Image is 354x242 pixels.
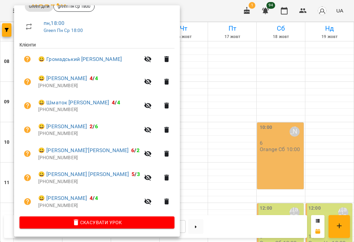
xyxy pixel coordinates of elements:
[19,122,36,138] button: Візит ще не сплачено. Додати оплату?
[38,130,140,137] p: [PHONE_NUMBER]
[19,41,174,216] ul: Клієнти
[19,51,36,67] button: Візит ще не сплачено. Додати оплату?
[132,171,140,177] b: /
[90,75,98,81] b: /
[112,99,120,106] b: /
[117,99,120,106] span: 4
[53,1,95,12] div: green пн ср 1800
[19,98,36,114] button: Візит ще не сплачено. Додати оплату?
[38,99,109,107] a: 😀 Шматок [PERSON_NAME]
[131,147,139,153] b: /
[90,123,98,130] b: /
[131,147,134,153] span: 6
[44,20,64,26] a: пн , 18:00
[95,195,98,201] span: 4
[137,171,140,177] span: 3
[38,154,140,161] p: [PHONE_NUMBER]
[38,82,140,89] p: [PHONE_NUMBER]
[90,123,93,130] span: 2
[38,106,140,113] p: [PHONE_NUMBER]
[38,170,129,178] a: 😀 [PERSON_NAME] [PERSON_NAME]
[38,123,87,131] a: 😀 [PERSON_NAME]
[54,3,94,9] span: green пн ср 1800
[90,195,93,201] span: 4
[137,147,140,153] span: 2
[19,146,36,162] button: Візит ще не сплачено. Додати оплату?
[90,195,98,201] b: /
[38,202,140,209] p: [PHONE_NUMBER]
[95,75,98,81] span: 4
[25,3,53,9] span: Green діти
[19,170,36,186] button: Візит ще не сплачено. Додати оплату?
[38,55,122,63] a: 😀 Громадський [PERSON_NAME]
[38,178,140,185] p: [PHONE_NUMBER]
[44,28,83,33] a: Green Пн Ср 18:00
[112,99,115,106] span: 4
[38,74,87,82] a: 😀 [PERSON_NAME]
[19,194,36,210] button: Візит ще не сплачено. Додати оплату?
[19,216,174,229] button: Скасувати Урок
[38,146,129,154] a: 😀 [PERSON_NAME]'[PERSON_NAME]
[25,218,169,227] span: Скасувати Урок
[132,171,135,177] span: 5
[90,75,93,81] span: 4
[95,123,98,130] span: 6
[19,74,36,90] button: Візит ще не сплачено. Додати оплату?
[38,194,87,202] a: 😀 [PERSON_NAME]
